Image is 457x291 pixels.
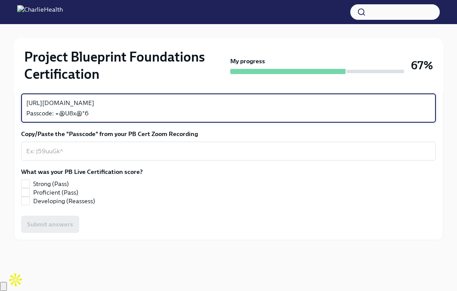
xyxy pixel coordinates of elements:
[26,98,431,118] textarea: [URL][DOMAIN_NAME] Passcode: =@U8x@*6
[230,57,265,65] strong: My progress
[17,5,63,19] img: CharlieHealth
[33,180,69,188] span: Strong (Pass)
[21,130,436,138] label: Copy/Paste the "Passcode" from your PB Cert Zoom Recording
[21,167,143,176] label: What was your PB Live Certification score?
[33,188,78,197] span: Proficient (Pass)
[7,271,24,288] img: Apollo
[33,197,95,205] span: Developing (Reassess)
[24,48,227,83] h2: Project Blueprint Foundations Certification
[411,58,433,73] h3: 67%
